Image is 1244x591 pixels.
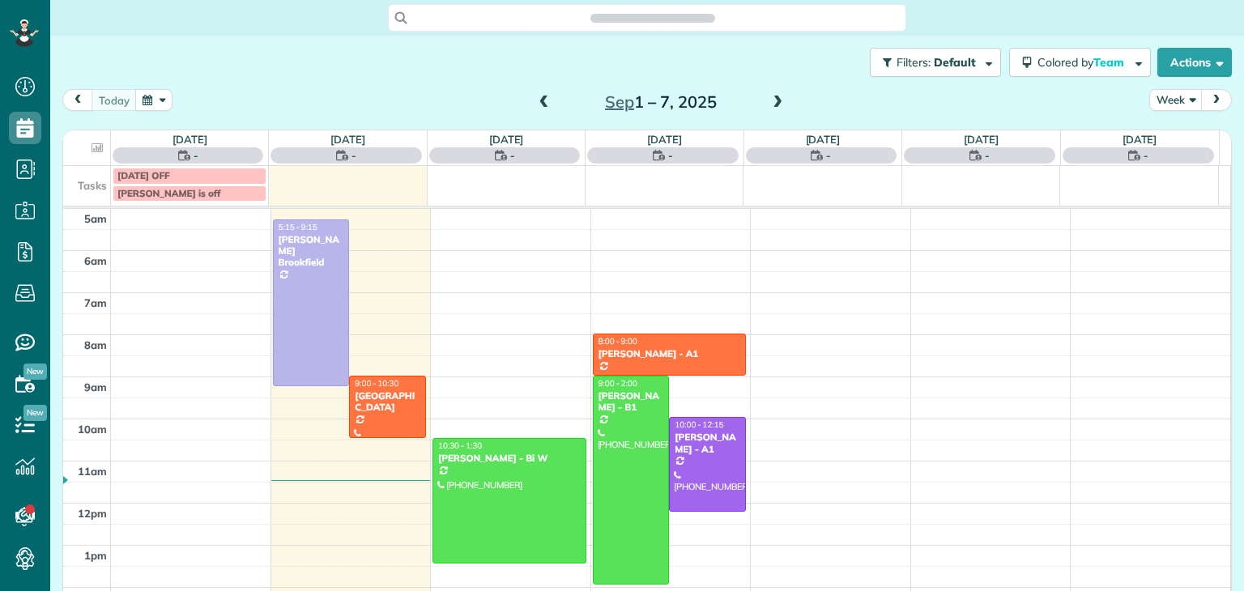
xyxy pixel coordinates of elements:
[985,147,990,164] span: -
[84,338,107,351] span: 8am
[279,222,317,232] span: 5:15 - 9:15
[605,91,634,112] span: Sep
[23,364,47,380] span: New
[647,133,682,146] a: [DATE]
[1037,55,1130,70] span: Colored by
[84,212,107,225] span: 5am
[354,390,421,414] div: [GEOGRAPHIC_DATA]
[826,147,831,164] span: -
[355,378,398,389] span: 9:00 - 10:30
[1009,48,1151,77] button: Colored byTeam
[84,296,107,309] span: 7am
[1093,55,1127,70] span: Team
[675,419,723,430] span: 10:00 - 12:15
[84,254,107,267] span: 6am
[278,234,345,269] div: [PERSON_NAME] Brookfield
[1157,48,1232,77] button: Actions
[934,55,977,70] span: Default
[78,423,107,436] span: 10am
[1149,89,1203,111] button: Week
[117,169,170,181] span: [DATE] OFF
[173,133,207,146] a: [DATE]
[560,93,762,111] h2: 1 – 7, 2025
[62,89,93,111] button: prev
[194,147,198,164] span: -
[862,48,1001,77] a: Filters: Default
[607,10,698,26] span: Search ZenMaid…
[510,147,515,164] span: -
[1123,133,1157,146] a: [DATE]
[599,378,637,389] span: 9:00 - 2:00
[84,549,107,562] span: 1pm
[599,336,637,347] span: 8:00 - 9:00
[117,187,220,199] span: [PERSON_NAME] is off
[437,453,582,464] div: [PERSON_NAME] - Bi W
[84,381,107,393] span: 9am
[1201,89,1232,111] button: next
[598,390,665,414] div: [PERSON_NAME] - B1
[351,147,356,164] span: -
[92,89,137,111] button: today
[489,133,524,146] a: [DATE]
[1144,147,1148,164] span: -
[897,55,931,70] span: Filters:
[438,440,482,451] span: 10:30 - 1:30
[674,432,741,455] div: [PERSON_NAME] - A1
[668,147,673,164] span: -
[78,465,107,478] span: 11am
[330,133,365,146] a: [DATE]
[870,48,1001,77] button: Filters: Default
[78,507,107,520] span: 12pm
[964,133,999,146] a: [DATE]
[598,348,742,359] div: [PERSON_NAME] - A1
[23,405,47,421] span: New
[806,133,841,146] a: [DATE]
